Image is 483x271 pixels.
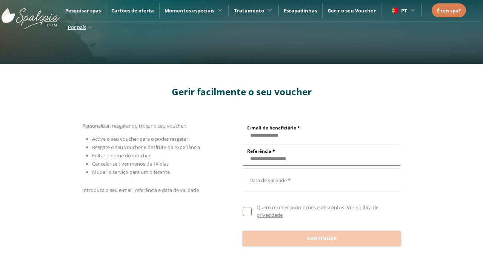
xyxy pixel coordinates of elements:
a: É um spa? [437,6,461,15]
span: Mudar o serviço para um diferente [92,169,170,175]
a: Pesquisar spas [65,7,101,14]
span: É um spa? [437,7,461,14]
a: Escapadinhas [284,7,317,14]
span: Por país [68,24,86,30]
a: Gerir o seu Voucher [328,7,376,14]
span: Introduza o seu e-mail, referência e data de validade [82,187,199,193]
a: Ver política de privacidade [257,204,378,218]
span: Cancelar se tiver menos de 14 dias [92,160,169,167]
span: Personalizar, resgatar ou trocar o seu voucher: [82,122,186,129]
span: Continuar [307,235,337,242]
span: Gerir facilmente o seu voucher [172,85,312,98]
span: Resgate o seu voucher e desfrute da experiência [92,144,200,151]
span: Editar o nome do voucher [92,152,151,159]
span: Active o seu voucher para o poder resgatar. [92,135,189,142]
a: Cartões de oferta [111,7,154,14]
button: Continuar [243,231,401,246]
span: Quero receber promoções e descontos. [257,204,345,211]
img: ImgLogoSpalopia.BvClDcEz.svg [2,1,60,29]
